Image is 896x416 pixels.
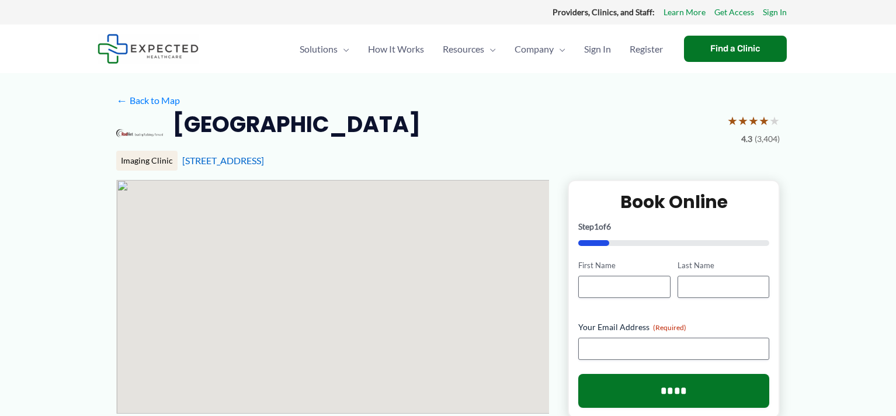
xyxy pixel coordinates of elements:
span: (3,404) [755,131,780,147]
p: Step of [578,223,769,231]
span: Menu Toggle [554,29,565,70]
a: Sign In [763,5,787,20]
a: [STREET_ADDRESS] [182,155,264,166]
a: How It Works [359,29,433,70]
div: Imaging Clinic [116,151,178,171]
nav: Primary Site Navigation [290,29,672,70]
span: ★ [759,110,769,131]
a: Sign In [575,29,620,70]
a: ←Back to Map [116,92,180,109]
a: Register [620,29,672,70]
a: SolutionsMenu Toggle [290,29,359,70]
strong: Providers, Clinics, and Staff: [553,7,655,17]
span: Menu Toggle [484,29,496,70]
span: ← [116,95,127,106]
span: Sign In [584,29,611,70]
span: ★ [738,110,748,131]
span: Company [515,29,554,70]
a: Get Access [714,5,754,20]
span: Menu Toggle [338,29,349,70]
label: First Name [578,260,670,271]
span: (Required) [653,323,686,332]
h2: Book Online [578,190,769,213]
span: Resources [443,29,484,70]
a: Learn More [664,5,706,20]
span: 1 [594,221,599,231]
span: How It Works [368,29,424,70]
span: ★ [748,110,759,131]
label: Your Email Address [578,321,769,333]
span: ★ [769,110,780,131]
a: CompanyMenu Toggle [505,29,575,70]
span: ★ [727,110,738,131]
a: ResourcesMenu Toggle [433,29,505,70]
img: Expected Healthcare Logo - side, dark font, small [98,34,199,64]
span: Register [630,29,663,70]
label: Last Name [678,260,769,271]
span: 4.3 [741,131,752,147]
span: Solutions [300,29,338,70]
span: 6 [606,221,611,231]
h2: [GEOGRAPHIC_DATA] [172,110,421,138]
a: Find a Clinic [684,36,787,62]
